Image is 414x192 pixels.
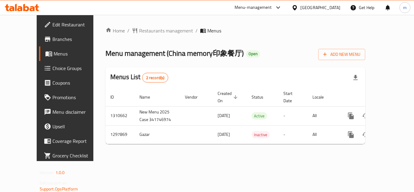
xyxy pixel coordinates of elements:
[39,32,106,46] a: Branches
[252,113,267,120] span: Active
[39,76,106,90] a: Coupons
[218,130,230,138] span: [DATE]
[52,152,101,159] span: Grocery Checklist
[52,108,101,116] span: Menu disclaimer
[246,51,260,56] span: Open
[127,27,129,34] li: /
[39,105,106,119] a: Menu disclaimer
[52,137,101,145] span: Coverage Report
[308,106,339,125] td: All
[39,46,106,61] a: Menus
[52,94,101,101] span: Promotions
[105,27,125,34] a: Home
[252,93,271,101] span: Status
[142,75,168,81] span: 2 record(s)
[358,109,373,123] button: Change Status
[52,21,101,28] span: Edit Restaurant
[52,35,101,43] span: Branches
[195,27,198,34] li: /
[105,125,135,144] td: 1297869
[39,17,106,32] a: Edit Restaurant
[344,127,358,142] button: more
[54,50,101,57] span: Menus
[235,4,272,11] div: Menu-management
[185,93,205,101] span: Vendor
[105,46,244,60] span: Menu management ( China memory印象餐厅 )
[252,131,270,138] span: Inactive
[246,50,260,58] div: Open
[39,119,106,134] a: Upsell
[358,127,373,142] button: Change Status
[135,106,180,125] td: New Menu 2025 Case 341746974
[132,27,193,34] a: Restaurants management
[323,51,360,58] span: Add New Menu
[207,27,221,34] span: Menus
[318,49,365,60] button: Add New Menu
[39,134,106,148] a: Coverage Report
[279,106,308,125] td: -
[339,88,407,106] th: Actions
[39,148,106,163] a: Grocery Checklist
[39,90,106,105] a: Promotions
[105,106,135,125] td: 1310662
[52,65,101,72] span: Choice Groups
[139,27,193,34] span: Restaurants management
[135,125,180,144] td: Gazar
[142,73,169,83] div: Total records count
[344,109,358,123] button: more
[55,169,65,177] span: 1.0.0
[252,112,267,120] div: Active
[105,88,407,144] table: enhanced table
[218,112,230,120] span: [DATE]
[300,4,340,11] div: [GEOGRAPHIC_DATA]
[39,61,106,76] a: Choice Groups
[52,123,101,130] span: Upsell
[308,125,339,144] td: All
[348,70,363,85] div: Export file
[110,93,122,101] span: ID
[40,179,68,187] span: Get support on:
[40,169,55,177] span: Version:
[279,125,308,144] td: -
[218,90,239,104] span: Created On
[283,90,300,104] span: Start Date
[52,79,101,86] span: Coupons
[403,4,407,11] span: m
[139,93,158,101] span: Name
[110,72,168,83] h2: Menus List
[312,93,332,101] span: Locale
[105,27,365,34] nav: breadcrumb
